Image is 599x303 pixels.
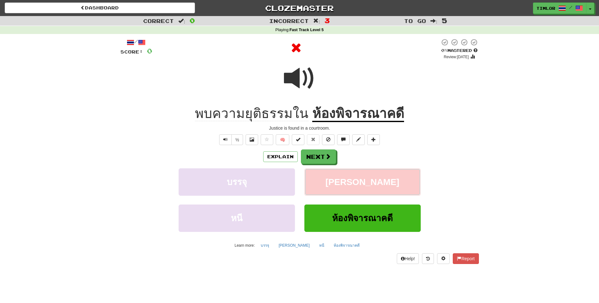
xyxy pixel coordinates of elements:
button: [PERSON_NAME] [275,241,313,250]
button: ½ [231,134,243,145]
button: Favorite sentence (alt+f) [261,134,273,145]
span: 0 % [441,48,447,53]
u: ห้องพิจารณาคดี [312,106,404,122]
span: หนี [231,213,242,223]
button: Reset to 0% Mastered (alt+r) [307,134,319,145]
span: [PERSON_NAME] [325,177,399,187]
small: Review: [DATE] [444,55,469,59]
span: Score: [120,49,143,54]
button: Explain [263,151,298,162]
a: timlor / [533,3,586,14]
span: พบความยุติธรรมใน [195,106,308,121]
div: Mastered [440,48,479,53]
span: 0 [147,47,152,55]
span: / [569,5,572,9]
span: 0 [190,17,195,24]
button: Show image (alt+x) [246,134,258,145]
button: Next [301,149,336,164]
div: Text-to-speech controls [218,134,243,145]
small: Learn more: [235,243,255,248]
button: หนี [316,241,328,250]
span: : [178,18,185,24]
a: Clozemaster [204,3,395,14]
span: 5 [442,17,447,24]
span: ห้องพิจารณาคดี [332,213,393,223]
span: 3 [324,17,330,24]
button: บรรจุ [179,168,295,196]
button: Add to collection (alt+a) [367,134,380,145]
button: Play sentence audio (ctl+space) [219,134,232,145]
button: Edit sentence (alt+d) [352,134,365,145]
a: Dashboard [5,3,195,13]
button: ห้องพิจารณาคดี [304,205,421,232]
div: Justice is found in a courtroom. [120,125,479,131]
span: To go [404,18,426,24]
button: บรรจุ [257,241,273,250]
span: บรรจุ [227,177,247,187]
button: Report [453,253,479,264]
span: Correct [143,18,174,24]
button: Help! [397,253,419,264]
button: Set this sentence to 100% Mastered (alt+m) [292,134,304,145]
button: Round history (alt+y) [422,253,434,264]
span: timlor [536,5,555,11]
span: Incorrect [269,18,309,24]
button: Ignore sentence (alt+i) [322,134,335,145]
span: : [430,18,437,24]
button: Discuss sentence (alt+u) [337,134,350,145]
div: / [120,38,152,46]
button: หนี [179,205,295,232]
strong: Fast Track Level 5 [290,28,324,32]
button: 🧠 [276,134,289,145]
button: [PERSON_NAME] [304,168,421,196]
span: : [313,18,320,24]
button: ห้องพิจารณาคดี [330,241,363,250]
